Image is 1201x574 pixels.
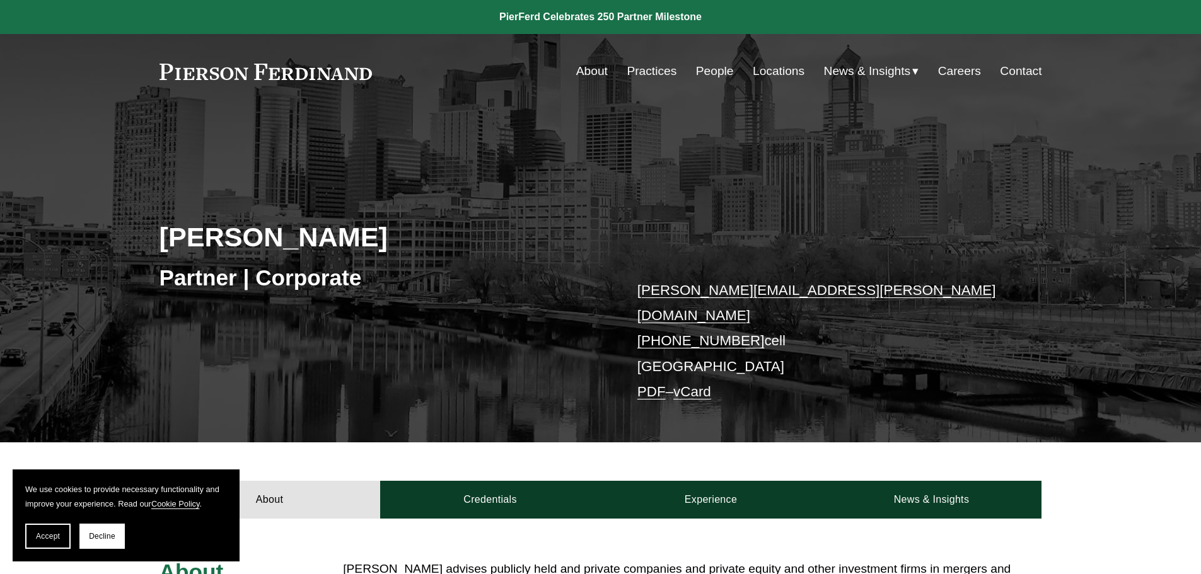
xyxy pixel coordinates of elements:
a: vCard [673,384,711,399]
span: Decline [89,532,115,541]
span: Accept [36,532,60,541]
h2: [PERSON_NAME] [160,221,601,253]
p: cell [GEOGRAPHIC_DATA] – [637,278,1005,405]
button: Accept [25,524,71,549]
a: [PERSON_NAME][EMAIL_ADDRESS][PERSON_NAME][DOMAIN_NAME] [637,282,996,323]
a: Credentials [380,481,601,519]
a: Experience [601,481,821,519]
h3: Partner | Corporate [160,264,601,292]
a: News & Insights [821,481,1041,519]
a: [PHONE_NUMBER] [637,333,765,348]
span: News & Insights [824,60,911,83]
a: Locations [753,59,804,83]
a: PDF [637,384,666,399]
a: Contact [1000,59,1041,83]
a: Cookie Policy [151,499,200,508]
a: Practices [627,59,676,83]
a: About [160,481,380,519]
p: We use cookies to provide necessary functionality and improve your experience. Read our . [25,482,227,511]
section: Cookie banner [13,469,240,561]
button: Decline [79,524,125,549]
a: Careers [938,59,981,83]
a: folder dropdown [824,59,919,83]
a: About [576,59,608,83]
a: People [696,59,734,83]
